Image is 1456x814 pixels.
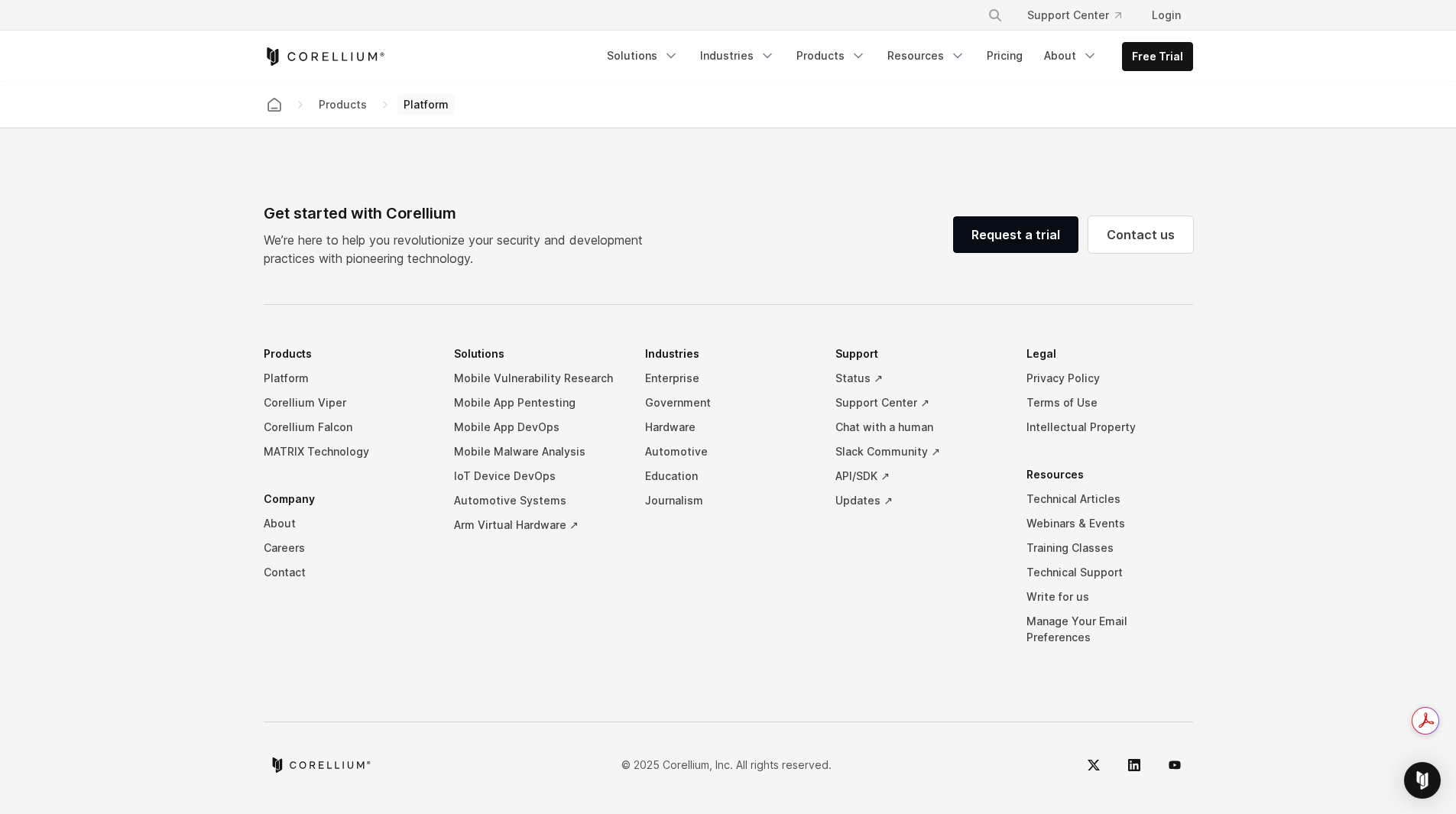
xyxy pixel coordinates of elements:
div: Navigation Menu [598,42,1193,71]
p: We’re here to help you revolutionize your security and development practices with pioneering tech... [264,231,655,268]
a: Journalism [645,488,812,513]
a: Industries [691,42,784,70]
a: API/SDK ↗ [835,464,1002,488]
a: Pricing [978,42,1032,70]
a: Training Classes [1026,536,1193,560]
a: About [264,511,430,536]
a: About [1035,42,1107,70]
a: Automotive [645,439,812,464]
a: Slack Community ↗ [835,439,1002,464]
a: Mobile Malware Analysis [454,439,621,464]
a: Twitter [1075,747,1112,783]
a: Hardware [645,415,812,439]
a: Mobile Vulnerability Research [454,366,621,391]
a: Mobile App Pentesting [454,391,621,415]
a: Platform [264,366,430,391]
a: Login [1140,2,1193,29]
a: Solutions [598,42,688,70]
div: Products [313,96,373,112]
a: Chat with a human [835,415,1002,439]
a: Intellectual Property [1026,415,1193,439]
button: Search [981,2,1009,29]
a: Automotive Systems [454,488,621,513]
a: Privacy Policy [1026,366,1193,391]
a: Arm Virtual Hardware ↗ [454,513,621,537]
a: Manage Your Email Preferences [1026,609,1193,650]
a: Request a trial [953,216,1078,253]
a: YouTube [1156,747,1193,783]
a: Resources [878,42,974,70]
a: Terms of Use [1026,391,1193,415]
a: Corellium Viper [264,391,430,415]
span: Products [313,95,373,114]
span: Platform [397,94,455,115]
a: Corellium Home [264,47,385,66]
a: LinkedIn [1116,747,1153,783]
a: Webinars & Events [1026,511,1193,536]
a: Government [645,391,812,415]
a: Status ↗ [835,366,1002,391]
a: Education [645,464,812,488]
a: Enterprise [645,366,812,391]
div: Navigation Menu [969,2,1193,29]
a: Support Center [1015,2,1133,29]
a: Updates ↗ [835,488,1002,513]
a: Support Center ↗ [835,391,1002,415]
a: Products [787,42,875,70]
div: Open Intercom Messenger [1404,762,1441,799]
a: Technical Support [1026,560,1193,585]
p: © 2025 Corellium, Inc. All rights reserved. [621,757,832,773]
a: Write for us [1026,585,1193,609]
a: Mobile App DevOps [454,415,621,439]
a: Corellium home [270,757,371,773]
a: Corellium Falcon [264,415,430,439]
a: Contact [264,560,430,585]
div: Navigation Menu [264,342,1193,673]
a: Free Trial [1123,43,1192,70]
a: Technical Articles [1026,487,1193,511]
a: Careers [264,536,430,560]
a: Corellium home [261,94,288,115]
a: MATRIX Technology [264,439,430,464]
a: Contact us [1088,216,1193,253]
a: IoT Device DevOps [454,464,621,488]
div: Get started with Corellium [264,202,655,225]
